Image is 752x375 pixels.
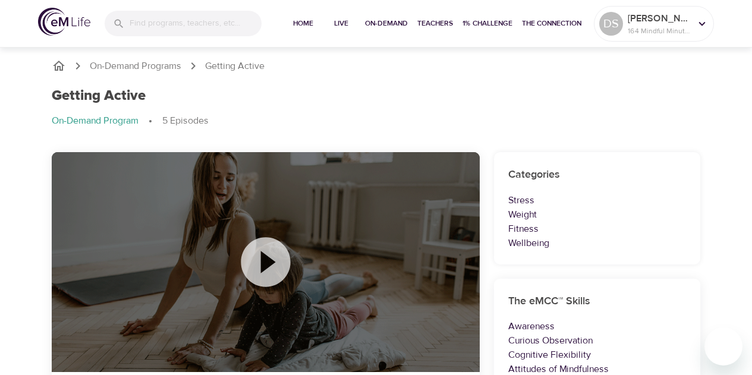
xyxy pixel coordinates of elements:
p: On-Demand Program [52,114,139,128]
p: Weight [508,207,687,222]
h1: Getting Active [52,87,146,105]
iframe: Button to launch messaging window [704,327,742,365]
p: Curious Observation [508,333,687,348]
span: Teachers [417,17,453,30]
p: Cognitive Flexibility [508,348,687,362]
p: Fitness [508,222,687,236]
p: Awareness [508,319,687,333]
p: [PERSON_NAME] [628,11,691,26]
img: logo [38,8,90,36]
span: Home [289,17,317,30]
input: Find programs, teachers, etc... [130,11,262,36]
span: On-Demand [365,17,408,30]
nav: breadcrumb [52,114,701,128]
nav: breadcrumb [52,59,701,73]
span: 1% Challenge [462,17,512,30]
p: Stress [508,193,687,207]
span: The Connection [522,17,581,30]
h6: Categories [508,166,687,184]
p: 5 Episodes [162,114,209,128]
p: Wellbeing [508,236,687,250]
p: Getting Active [205,59,265,73]
h6: The eMCC™ Skills [508,293,687,310]
a: On-Demand Programs [90,59,181,73]
div: DS [599,12,623,36]
span: Live [327,17,355,30]
p: 164 Mindful Minutes [628,26,691,36]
